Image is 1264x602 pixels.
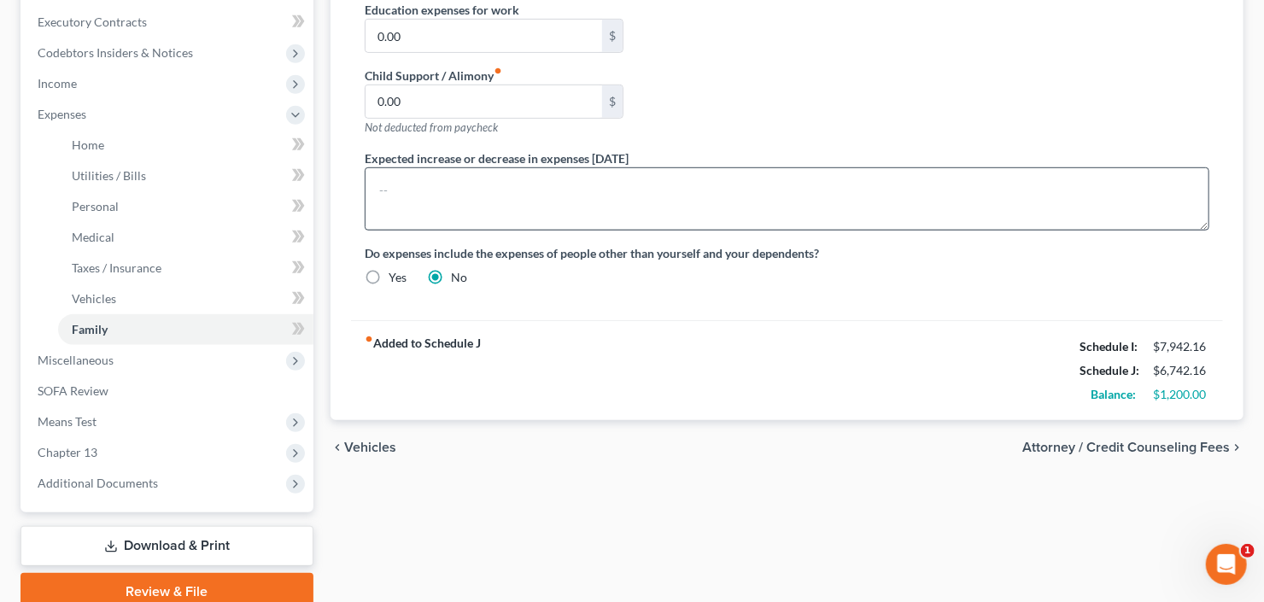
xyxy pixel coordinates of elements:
span: Vehicles [344,441,396,454]
strong: Schedule J: [1080,363,1139,377]
label: Education expenses for work [365,1,519,19]
div: $ [602,85,623,118]
i: fiber_manual_record [494,67,502,75]
button: Attorney / Credit Counseling Fees chevron_right [1022,441,1244,454]
a: Home [58,130,313,161]
strong: Added to Schedule J [365,335,481,406]
div: $6,742.16 [1153,362,1209,379]
a: Personal [58,191,313,222]
span: Income [38,76,77,91]
a: Family [58,314,313,345]
span: Expenses [38,107,86,121]
a: SOFA Review [24,376,313,406]
a: Executory Contracts [24,7,313,38]
label: Yes [389,269,407,286]
label: Expected increase or decrease in expenses [DATE] [365,149,629,167]
label: No [451,269,467,286]
input: -- [366,85,602,118]
i: chevron_left [331,441,344,454]
span: 1 [1241,544,1255,558]
span: Miscellaneous [38,353,114,367]
span: Home [72,137,104,152]
span: Not deducted from paycheck [365,120,498,134]
span: Executory Contracts [38,15,147,29]
strong: Schedule I: [1080,339,1138,354]
div: $1,200.00 [1153,386,1209,403]
a: Utilities / Bills [58,161,313,191]
iframe: Intercom live chat [1206,544,1247,585]
a: Download & Print [20,526,313,566]
span: Codebtors Insiders & Notices [38,45,193,60]
span: SOFA Review [38,383,108,398]
span: Personal [72,199,119,213]
input: -- [366,20,602,52]
span: Family [72,322,108,336]
span: Additional Documents [38,476,158,490]
button: chevron_left Vehicles [331,441,396,454]
span: Taxes / Insurance [72,260,161,275]
span: Means Test [38,414,97,429]
div: $ [602,20,623,52]
strong: Balance: [1091,387,1136,401]
span: Vehicles [72,291,116,306]
a: Vehicles [58,283,313,314]
span: Attorney / Credit Counseling Fees [1022,441,1230,454]
i: chevron_right [1230,441,1244,454]
label: Do expenses include the expenses of people other than yourself and your dependents? [365,244,1209,262]
a: Taxes / Insurance [58,253,313,283]
span: Utilities / Bills [72,168,146,183]
span: Medical [72,230,114,244]
label: Child Support / Alimony [365,67,502,85]
span: Chapter 13 [38,445,97,459]
div: $7,942.16 [1153,338,1209,355]
a: Medical [58,222,313,253]
i: fiber_manual_record [365,335,373,343]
